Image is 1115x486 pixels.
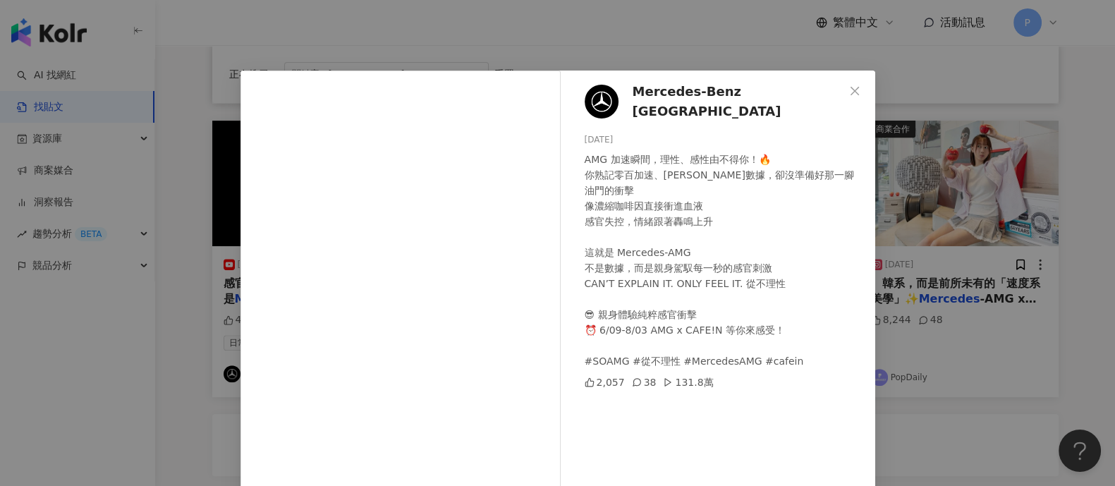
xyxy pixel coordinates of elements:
[585,85,619,119] img: KOL Avatar
[663,375,713,390] div: 131.8萬
[849,85,860,97] span: close
[841,77,869,105] button: Close
[585,82,844,122] a: KOL AvatarMercedes-Benz [GEOGRAPHIC_DATA]
[585,133,864,147] div: [DATE]
[632,375,657,390] div: 38
[585,375,625,390] div: 2,057
[585,152,864,369] div: AMG 加速瞬間，理性、感性由不得你！🔥 你熟記零百加速、[PERSON_NAME]數據，卻沒準備好那一腳油門的衝擊 像濃縮咖啡因直接衝進血液 感官失控，情緒跟著轟鳴上升 這就是 Mercede...
[633,82,844,122] span: Mercedes-Benz [GEOGRAPHIC_DATA]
